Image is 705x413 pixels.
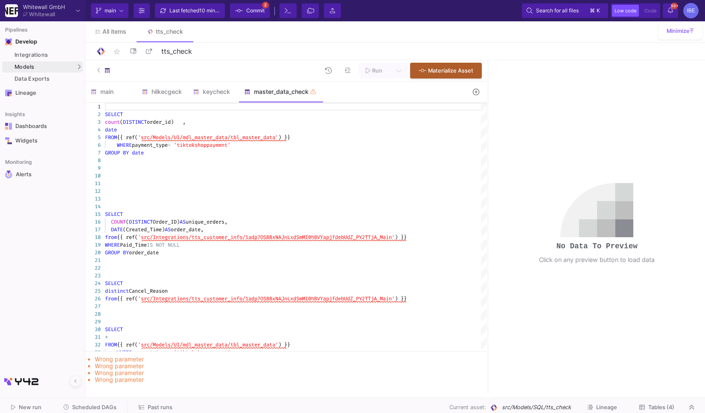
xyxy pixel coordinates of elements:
span: IS [147,241,153,248]
span: FROM [105,341,117,348]
div: 12 [85,187,101,195]
a: Data Exports [2,73,83,84]
span: 'tiktokshoppayment' [174,349,230,356]
img: SQL-Model type child icon [90,89,97,95]
div: main [90,88,131,95]
div: master_data_check [244,88,318,95]
span: ) }} [395,295,407,302]
div: 4 [85,126,101,134]
span: 10 minutes ago [199,7,236,14]
div: Integrations [15,52,81,58]
div: 11 [85,180,101,187]
img: Navigation icon [5,123,12,130]
span: unique_orders, [186,218,227,225]
span: NOT [156,241,165,248]
div: 18 [85,233,101,241]
span: Lineage [596,404,617,410]
div: Dashboards [15,123,71,130]
span: DISTINCT [129,218,153,225]
li: Wrong parameter [95,356,483,363]
span: Current asset: [449,403,486,411]
span: FROM [105,134,117,141]
mat-icon: star_border [112,47,122,57]
span: date [105,126,117,133]
span: ( [120,119,123,125]
div: 5 [85,134,101,141]
div: 19 [85,241,101,249]
span: 'tiktokshoppayment' [174,142,230,148]
img: SQL-Model type child icon [244,89,251,95]
span: LxdSmMI0hBVYapjfdebUdZ_PY2TTjA_Main' [287,295,395,302]
span: SELECT [105,211,123,218]
span: ) }} [278,341,290,348]
span: Commit [246,4,265,17]
button: IBE [681,3,699,18]
span: Models [15,64,35,70]
span: BY [123,149,129,156]
img: Tab icon [147,28,154,35]
span: Cancel_Reason [129,288,168,294]
img: Navigation icon [5,171,12,178]
span: AS [165,226,171,233]
div: keycheck [193,88,234,95]
mat-expansion-panel-header: Navigation iconDevelop [2,35,83,49]
span: DATE [111,226,123,233]
span: distinct [105,288,129,294]
span: New run [19,404,41,410]
div: 20 [85,249,101,256]
div: 1 [85,103,101,111]
span: GROUP [105,249,120,256]
span: Scheduled DAGs [72,404,117,410]
img: SQL-Model type child icon [104,67,111,74]
span: from [105,295,117,302]
span: GROUP [105,149,120,156]
span: DISTINCT [123,119,147,125]
img: Navigation icon [5,90,12,96]
div: 2 [85,111,101,118]
span: 'src/Models/UI/mdl_master_data/tbl_master_data' [138,341,278,348]
button: Last fetched10 minutes ago [155,3,225,18]
span: AS [180,218,186,225]
a: Navigation iconDashboards [2,119,83,133]
div: 10 [85,172,101,180]
button: Code [642,5,659,17]
div: Data Exports [15,76,81,82]
span: Materialize Asset [428,67,473,74]
div: Alerts [16,171,71,178]
img: SQL Model [489,403,498,412]
img: Navigation icon [5,38,12,45]
div: 28 [85,310,101,318]
button: Search for all files⌘k [522,3,608,18]
img: SQL-Model type child icon [193,89,199,95]
span: payment_type [132,349,168,356]
span: = [168,142,171,148]
div: 15 [85,210,101,218]
img: YZ4Yr8zUCx6JYM5gIgaTIQYeTXdcwQjnYC8iZtTV.png [5,4,18,17]
div: Whitewall GmbH [23,4,65,10]
span: SELECT [105,326,123,333]
div: 26 [85,295,101,302]
a: Navigation iconLineage [2,86,83,100]
span: 'src/Integrations/tts_customer_info/1adp7OSBBxNAJn [138,234,287,241]
span: Code [644,8,656,14]
img: Navigation icon [5,137,12,144]
div: 13 [85,195,101,203]
span: NULL [168,241,180,248]
div: Lineage [15,90,71,96]
span: ) }} [395,234,407,241]
button: ⌘k [587,6,603,16]
span: ⌘ [590,6,595,16]
span: {{ ref( [117,341,138,348]
div: 8 [85,157,101,164]
span: Past runs [148,404,172,410]
span: payment_type [132,142,168,148]
span: WHERE [105,241,120,248]
div: 24 [85,279,101,287]
div: 27 [85,302,101,310]
span: {{ ref( [117,295,138,302]
span: count [105,119,120,125]
li: Wrong parameter [95,369,483,376]
button: Materialize Asset [410,63,482,79]
span: order_id) , [147,119,186,125]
